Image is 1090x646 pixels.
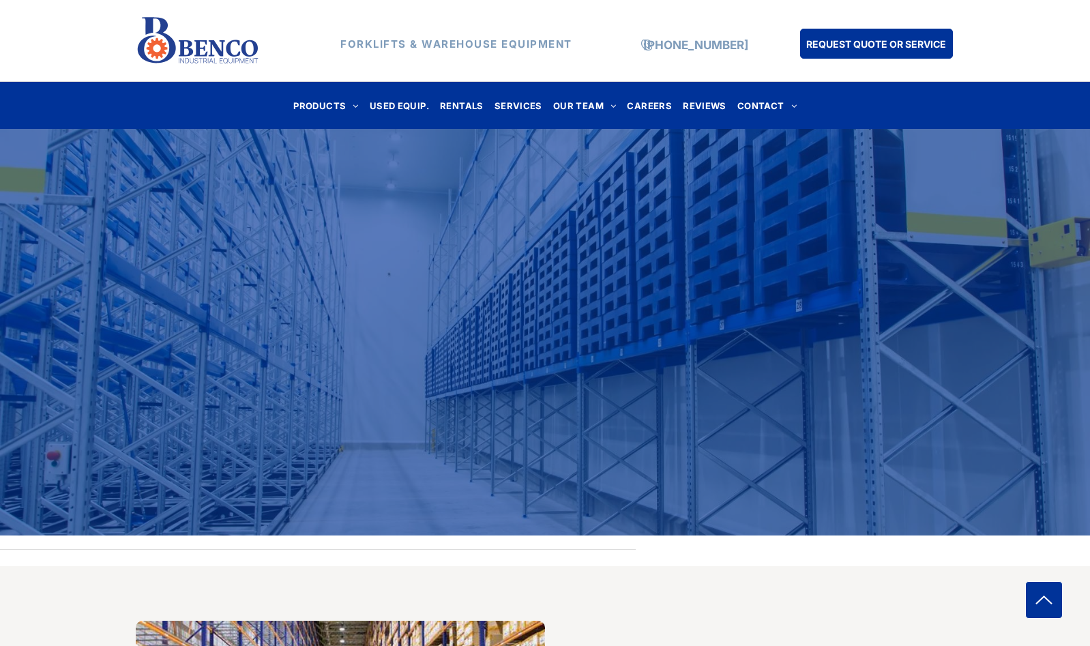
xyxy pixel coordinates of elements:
a: REQUEST QUOTE OR SERVICE [800,29,953,59]
a: RENTALS [434,96,489,115]
a: USED EQUIP. [364,96,434,115]
a: CAREERS [621,96,677,115]
a: [PHONE_NUMBER] [643,38,748,52]
a: REVIEWS [677,96,732,115]
a: SERVICES [489,96,548,115]
a: OUR TEAM [548,96,622,115]
span: REQUEST QUOTE OR SERVICE [806,31,946,57]
strong: FORKLIFTS & WAREHOUSE EQUIPMENT [340,38,572,50]
a: CONTACT [732,96,802,115]
a: PRODUCTS [288,96,364,115]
